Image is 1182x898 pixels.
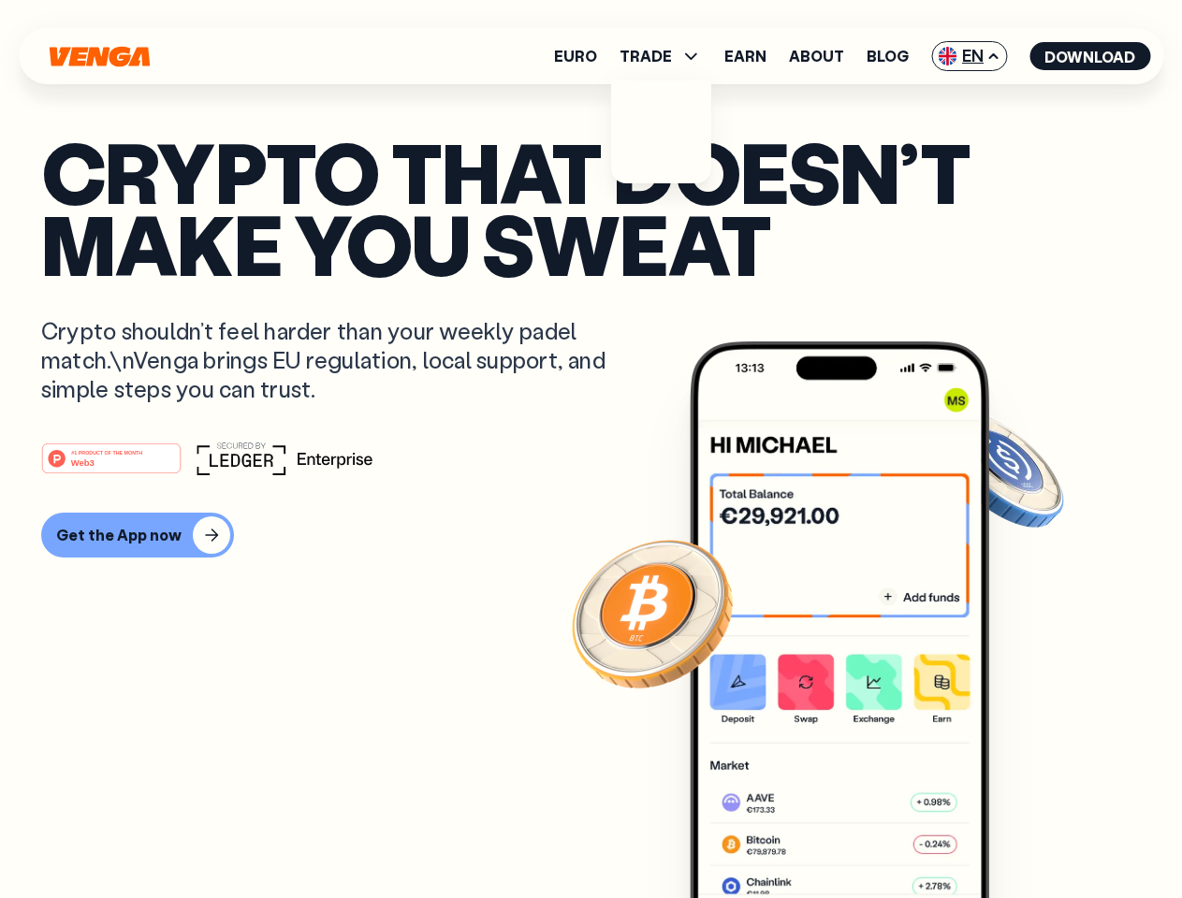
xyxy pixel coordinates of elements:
span: EN [931,41,1007,71]
button: Get the App now [41,513,234,558]
tspan: #1 PRODUCT OF THE MONTH [71,449,142,455]
div: Get the App now [56,526,182,544]
img: Bitcoin [568,529,737,697]
p: Crypto that doesn’t make you sweat [41,136,1141,279]
img: USDC coin [933,402,1068,537]
button: Download [1029,42,1150,70]
a: Euro [554,49,597,64]
span: TRADE [620,45,702,67]
a: Earn [724,49,766,64]
a: #1 PRODUCT OF THE MONTHWeb3 [41,454,182,478]
p: Crypto shouldn’t feel harder than your weekly padel match.\nVenga brings EU regulation, local sup... [41,316,633,404]
span: TRADE [620,49,672,64]
a: Blog [867,49,909,64]
img: flag-uk [938,47,956,65]
a: About [789,49,844,64]
a: Get the App now [41,513,1141,558]
svg: Home [47,46,152,67]
tspan: Web3 [71,456,95,467]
